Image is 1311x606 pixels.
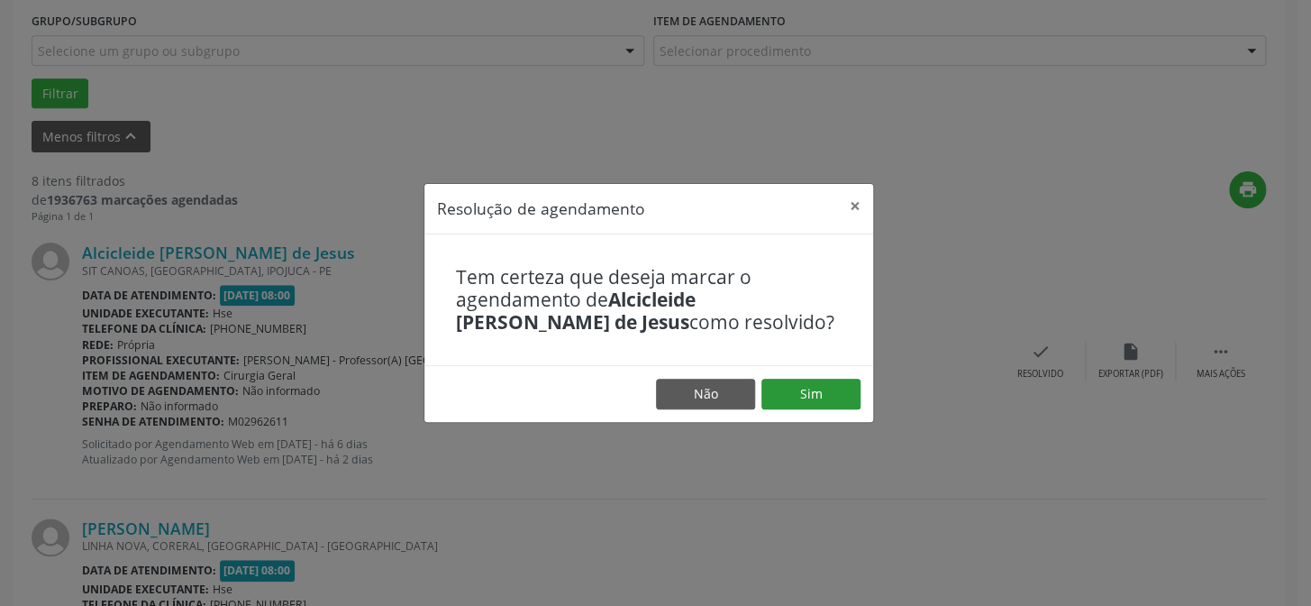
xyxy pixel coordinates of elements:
h5: Resolução de agendamento [437,197,645,220]
button: Não [656,379,755,409]
h4: Tem certeza que deseja marcar o agendamento de como resolvido? [456,266,842,335]
button: Sim [761,379,860,409]
b: Alcicleide [PERSON_NAME] de Jesus [456,287,696,335]
button: Close [837,184,873,228]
